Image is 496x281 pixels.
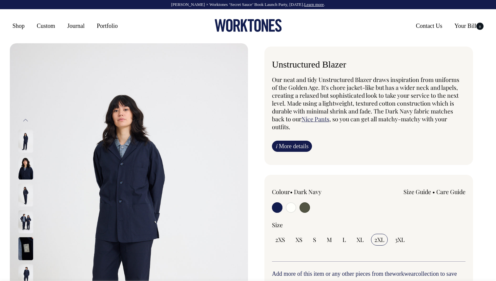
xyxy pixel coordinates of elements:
[395,236,405,244] span: 3XL
[296,236,302,244] span: XS
[342,236,346,244] span: L
[65,20,87,32] a: Journal
[34,20,58,32] a: Custom
[403,188,431,196] a: Size Guide
[10,20,27,32] a: Shop
[94,20,120,32] a: Portfolio
[18,237,33,260] img: dark-navy
[371,234,388,246] input: 2XL
[294,188,321,196] label: Dark Navy
[313,236,316,244] span: S
[413,20,445,32] a: Contact Us
[301,115,329,123] a: Nice Pants
[272,76,459,123] span: Our neat and tidy Unstructured Blazer draws inspiration from uniforms of the Golden Age. It's cho...
[432,188,435,196] span: •
[272,141,312,152] a: iMore details
[276,143,277,150] span: i
[275,236,285,244] span: 2XS
[304,2,324,7] a: Learn more
[392,234,408,246] input: 3XL
[327,236,332,244] span: M
[436,188,465,196] a: Care Guide
[292,234,306,246] input: XS
[21,113,31,128] button: Previous
[272,234,288,246] input: 2XS
[476,23,484,30] span: 0
[7,2,489,7] div: [PERSON_NAME] × Worktones ‘Secret Sauce’ Book Launch Party, [DATE]. .
[18,184,33,207] img: dark-navy
[357,236,364,244] span: XL
[452,20,486,32] a: Your Bill0
[272,221,465,229] div: Size
[18,211,33,233] img: dark-navy
[392,271,416,277] a: workwear
[374,236,384,244] span: 2XL
[272,188,349,196] div: Colour
[353,234,367,246] input: XL
[272,60,465,70] h6: Unstructured Blazer
[310,234,320,246] input: S
[272,115,447,131] span: , so you can get all matchy-matchy with your outfits.
[18,157,33,180] img: dark-navy
[290,188,293,196] span: •
[339,234,349,246] input: L
[272,271,465,277] h6: Add more of this item or any other pieces from the collection to save
[323,234,335,246] input: M
[18,130,33,153] img: dark-navy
